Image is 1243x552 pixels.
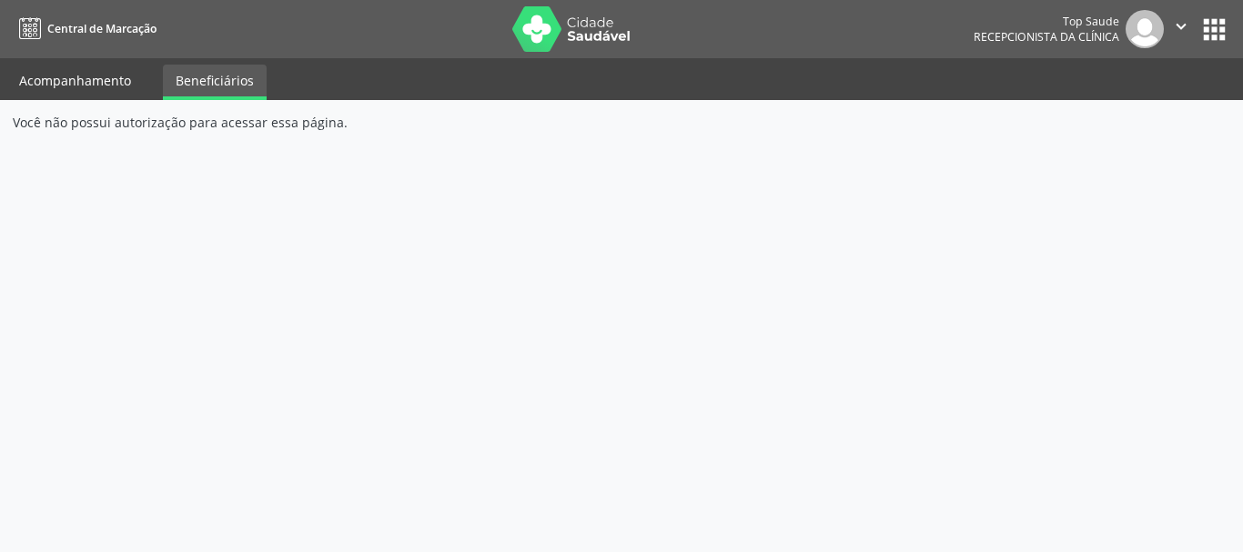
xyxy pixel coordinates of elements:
[13,113,1230,132] div: Você não possui autorização para acessar essa página.
[13,14,157,44] a: Central de Marcação
[6,65,144,96] a: Acompanhamento
[47,21,157,36] span: Central de Marcação
[1171,16,1191,36] i: 
[163,65,267,100] a: Beneficiários
[974,14,1119,29] div: Top Saude
[1126,10,1164,48] img: img
[1164,10,1198,48] button: 
[974,29,1119,45] span: Recepcionista da clínica
[1198,14,1230,45] button: apps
